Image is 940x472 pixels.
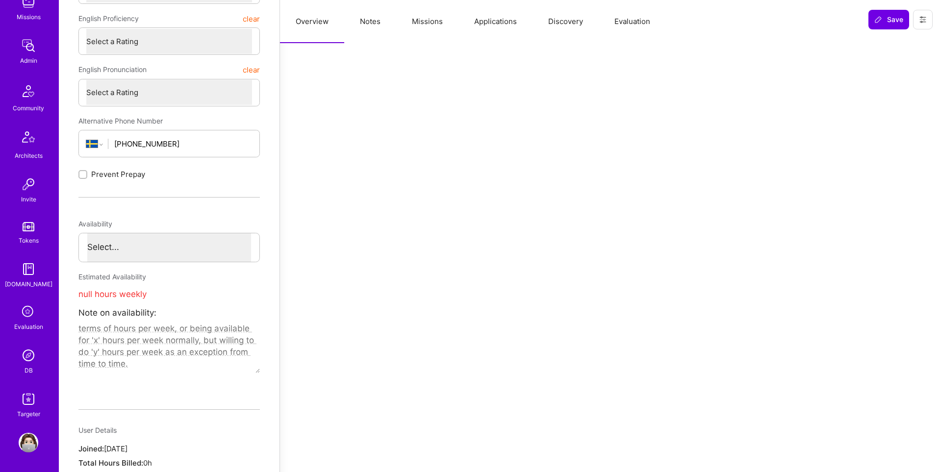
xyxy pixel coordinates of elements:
[15,150,43,161] div: Architects
[78,305,156,321] label: Note on availability:
[23,222,34,231] img: tokens
[25,365,33,375] div: DB
[5,279,52,289] div: [DOMAIN_NAME]
[17,409,40,419] div: Targeter
[17,12,41,22] div: Missions
[104,444,127,453] span: [DATE]
[91,169,145,179] span: Prevent Prepay
[114,131,252,156] input: +1 (000) 000-0000
[78,215,260,233] div: Availability
[78,286,260,302] div: null hours weekly
[19,389,38,409] img: Skill Targeter
[19,346,38,365] img: Admin Search
[13,103,44,113] div: Community
[19,259,38,279] img: guide book
[14,322,43,332] div: Evaluation
[21,194,36,204] div: Invite
[19,174,38,194] img: Invite
[143,458,152,468] span: 0h
[78,10,139,27] span: English Proficiency
[19,433,38,452] img: User Avatar
[17,127,40,150] img: Architects
[78,117,163,125] span: Alternative Phone Number
[78,458,143,468] span: Total Hours Billed:
[17,79,40,103] img: Community
[78,444,104,453] span: Joined:
[243,61,260,78] button: clear
[868,10,909,29] button: Save
[78,422,260,439] div: User Details
[16,433,41,452] a: User Avatar
[78,61,147,78] span: English Pronunciation
[874,15,903,25] span: Save
[20,55,37,66] div: Admin
[78,268,260,286] div: Estimated Availability
[19,235,39,246] div: Tokens
[243,10,260,27] button: clear
[19,36,38,55] img: admin teamwork
[19,303,38,322] i: icon SelectionTeam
